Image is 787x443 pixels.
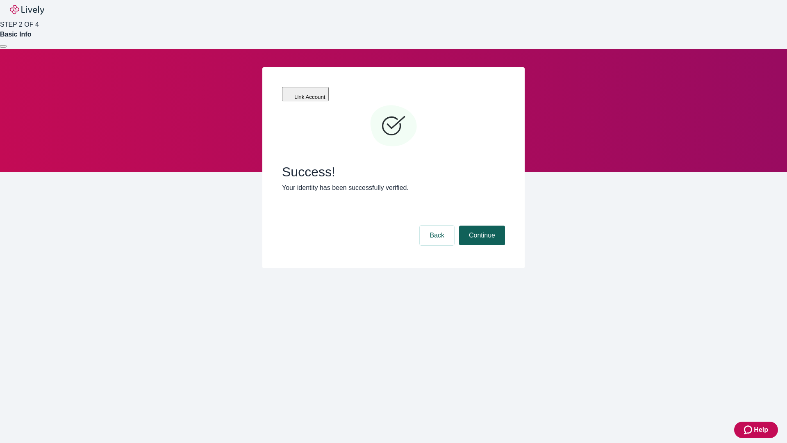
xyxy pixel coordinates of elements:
button: Back [420,226,454,245]
p: Your identity has been successfully verified. [282,183,505,193]
button: Link Account [282,87,329,101]
svg: Checkmark icon [369,102,418,151]
img: Lively [10,5,44,15]
span: Success! [282,164,505,180]
button: Zendesk support iconHelp [734,422,778,438]
button: Continue [459,226,505,245]
span: Help [754,425,768,435]
svg: Zendesk support icon [744,425,754,435]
